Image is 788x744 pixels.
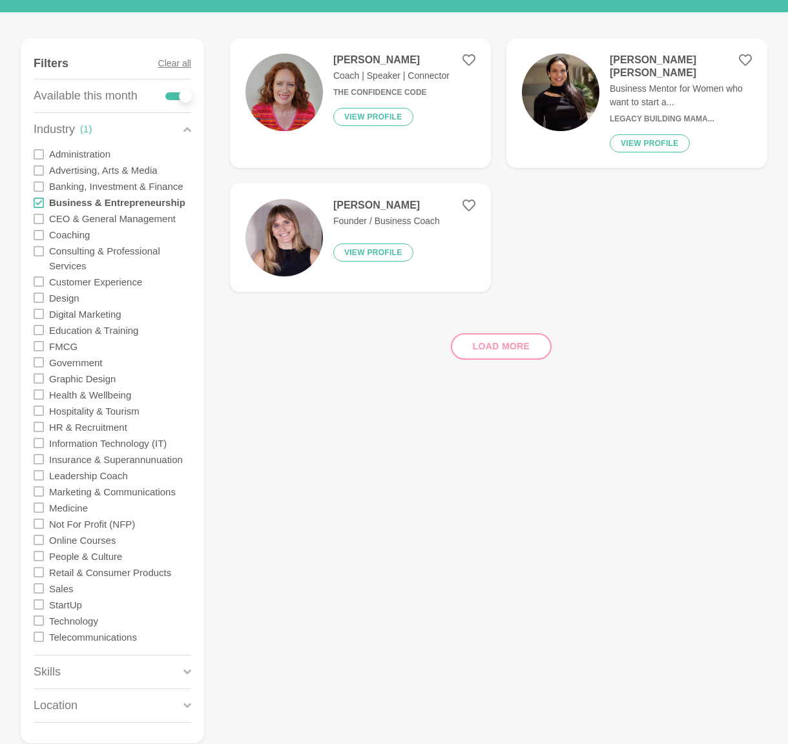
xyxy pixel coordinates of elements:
[333,214,440,228] p: Founder / Business Coach
[80,122,92,137] div: ( 1 )
[49,322,138,338] label: Education & Training
[610,114,752,124] h6: Legacy Building Mama...
[49,596,82,612] label: StartUp
[49,289,79,305] label: Design
[333,243,413,262] button: View profile
[230,38,491,168] a: [PERSON_NAME]Coach | Speaker | ConnectorThe Confidence CodeView profile
[610,54,752,79] h4: [PERSON_NAME] [PERSON_NAME]
[34,121,75,138] p: Industry
[49,273,142,289] label: Customer Experience
[333,54,450,67] h4: [PERSON_NAME]
[333,199,440,212] h4: [PERSON_NAME]
[333,69,450,83] p: Coach | Speaker | Connector
[49,370,116,386] label: Graphic Design
[49,386,131,402] label: Health & Wellbeing
[49,580,74,596] label: Sales
[34,56,68,71] h4: Filters
[49,467,128,483] label: Leadership Coach
[522,54,599,131] img: 00786494d655bbfd6cdfef4bfe9a954db4e7dda2-1499x2000.jpg
[49,146,110,162] label: Administration
[333,88,450,98] h6: The Confidence Code
[49,418,127,435] label: HR & Recruitment
[34,87,138,105] p: Available this month
[49,402,140,418] label: Hospitality & Tourism
[49,532,116,548] label: Online Courses
[49,178,183,194] label: Banking, Investment & Finance
[230,183,491,292] a: [PERSON_NAME]Founder / Business CoachView profile
[49,515,135,532] label: Not For Profit (NFP)
[158,48,191,79] button: Clear all
[610,82,752,109] p: Business Mentor for Women who want to start a...
[49,483,176,499] label: Marketing & Communications
[506,38,767,168] a: [PERSON_NAME] [PERSON_NAME]Business Mentor for Women who want to start a...Legacy Building Mama.....
[610,134,690,152] button: View profile
[49,162,158,178] label: Advertising, Arts & Media
[34,697,78,714] p: Location
[245,199,323,276] img: 6cdf9e4a07ba1d4ff86fe29070785dd57e4211da-593x640.jpg
[34,663,61,681] p: Skills
[49,338,78,354] label: FMCG
[49,564,171,580] label: Retail & Consumer Products
[49,548,122,564] label: People & Culture
[49,354,103,370] label: Government
[49,194,185,211] label: Business & Entrepreneurship
[49,305,121,322] label: Digital Marketing
[245,54,323,131] img: de3237d0c213c7e07de45f68e9764746d9409598-3681x3681.jpg
[49,435,167,451] label: Information Technology (IT)
[49,243,191,274] label: Consulting & Professional Services
[49,451,183,467] label: Insurance & Superannunuation
[49,612,98,628] label: Technology
[49,628,137,645] label: Telecommunications
[49,211,176,227] label: CEO & General Management
[49,499,88,515] label: Medicine
[49,227,90,243] label: Coaching
[333,108,413,126] button: View profile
